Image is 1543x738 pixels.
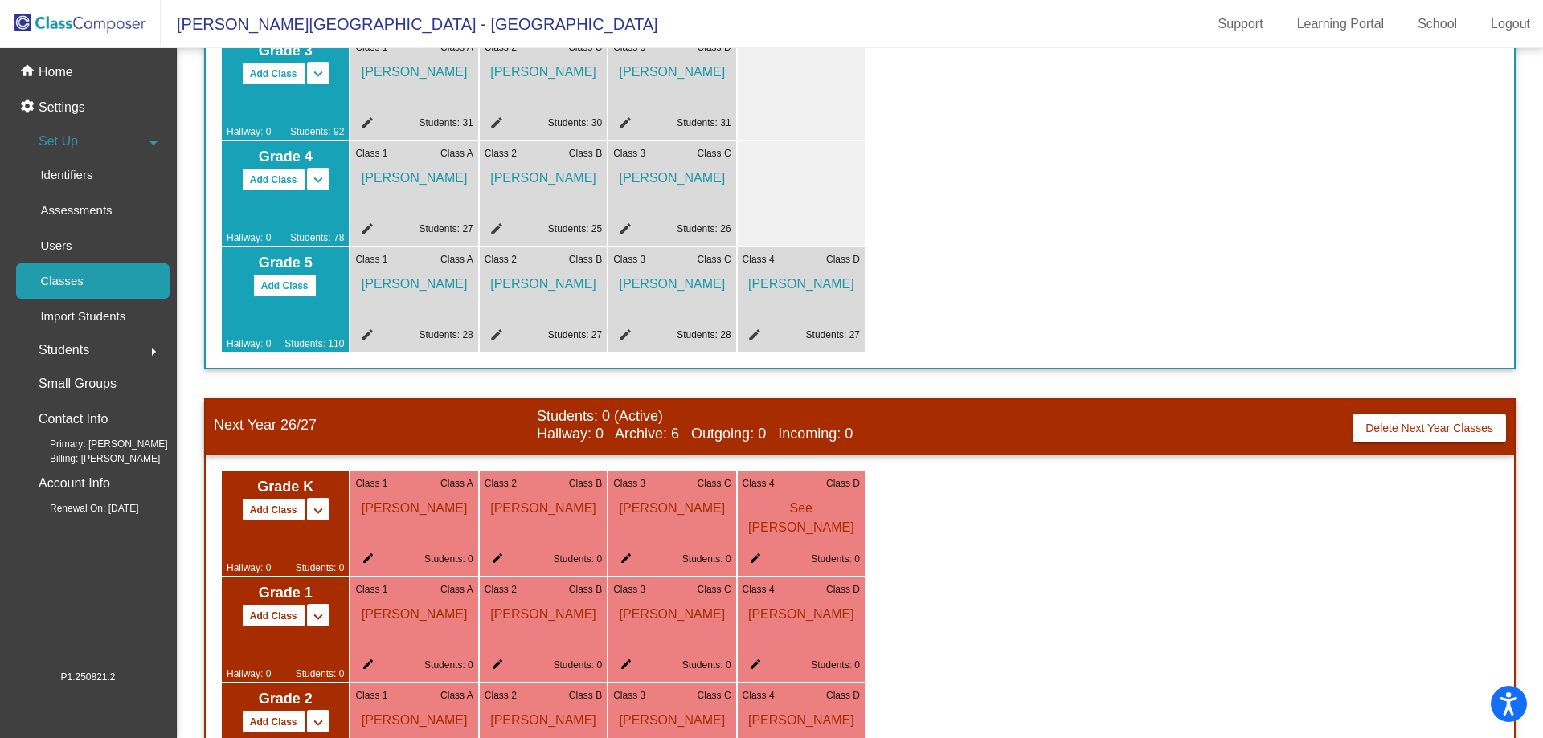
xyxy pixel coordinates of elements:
button: Delete Next Year Classes [1353,414,1506,442]
mat-icon: edit [743,552,762,571]
p: Home [39,63,73,82]
a: Students: 0 [682,553,731,565]
span: Students: 110 [284,336,344,351]
span: Grade K [227,476,344,498]
a: Students: 0 [424,659,473,671]
a: Students: 28 [419,329,473,340]
span: Hallway: 0 Archive: 6 Outgoing: 0 Incoming: 0 [537,426,1183,443]
mat-icon: edit [485,116,504,135]
span: Class 1 [355,688,387,703]
span: [PERSON_NAME] [743,267,860,294]
span: Class 4 [743,688,775,703]
span: Grade 4 [227,146,344,168]
span: Hallway: 0 [227,230,271,245]
a: Students: 27 [806,329,860,340]
span: Class D [826,252,860,267]
span: Class A [440,476,473,491]
mat-icon: edit [613,552,632,571]
mat-icon: keyboard_arrow_down [309,501,328,520]
a: Students: 28 [677,329,731,340]
span: Class 3 [613,476,645,491]
span: Class B [569,582,602,597]
span: [PERSON_NAME] [613,491,731,518]
span: Primary: [PERSON_NAME] [24,437,168,451]
mat-icon: edit [485,328,504,347]
span: Class D [826,582,860,597]
span: Class 4 [743,582,775,597]
span: Grade 1 [227,582,344,604]
span: Billing: [PERSON_NAME] [24,451,160,466]
mat-icon: edit [485,222,504,241]
mat-icon: edit [485,658,504,677]
mat-icon: edit [355,328,374,347]
span: [PERSON_NAME] [485,703,602,730]
p: Contact Info [39,408,108,430]
span: Class 1 [355,252,387,267]
span: [PERSON_NAME] [355,161,473,188]
p: Identifiers [40,165,92,185]
span: Class C [698,146,731,161]
span: Class 3 [613,146,645,161]
span: Class B [569,252,602,267]
span: See [PERSON_NAME] [743,491,860,537]
a: Students: 27 [419,223,473,234]
span: Class 3 [613,688,645,703]
span: Class A [440,146,473,161]
a: Students: 31 [677,117,731,128]
button: Add Class [242,710,305,733]
mat-icon: edit [485,552,504,571]
mat-icon: edit [355,116,374,135]
span: [PERSON_NAME] [613,703,731,730]
span: Class 2 [485,146,517,161]
a: Learning Portal [1284,11,1398,37]
span: Hallway: 0 [227,667,271,681]
span: Delete Next Year Classes [1365,422,1493,434]
span: Class 1 [355,582,387,597]
span: Class D [826,476,860,491]
a: Students: 0 [553,659,602,671]
mat-icon: keyboard_arrow_down [309,607,328,626]
a: Students: 25 [548,223,602,234]
span: Grade 3 [227,40,344,62]
mat-icon: arrow_drop_down [144,133,163,153]
span: Renewal On: [DATE] [24,501,138,516]
span: Class B [569,688,602,703]
mat-icon: edit [613,222,632,241]
span: Class 4 [743,252,775,267]
a: Students: 0 [553,553,602,565]
mat-icon: edit [355,552,374,571]
span: Class A [440,688,473,703]
span: [PERSON_NAME] [743,597,860,624]
span: Class 1 [355,146,387,161]
span: Class 2 [485,476,517,491]
mat-icon: edit [743,658,762,677]
span: [PERSON_NAME] [355,55,473,82]
span: Students: 92 [290,124,344,139]
span: [PERSON_NAME] [613,55,731,82]
span: Class C [698,252,731,267]
a: Support [1205,11,1276,37]
mat-icon: arrow_right [144,342,163,361]
mat-icon: keyboard_arrow_down [309,170,328,190]
span: Class 2 [485,688,517,703]
span: [PERSON_NAME] [485,55,602,82]
span: Class 3 [613,582,645,597]
mat-icon: edit [743,328,762,347]
span: [PERSON_NAME] [355,491,473,518]
span: [PERSON_NAME] [485,267,602,294]
mat-icon: keyboard_arrow_down [309,64,328,84]
span: [PERSON_NAME] [355,703,473,730]
span: [PERSON_NAME] [743,703,860,730]
span: Class 2 [485,582,517,597]
span: Hallway: 0 [227,124,271,139]
span: Hallway: 0 [227,336,271,351]
span: Class A [440,582,473,597]
mat-icon: home [19,63,39,82]
span: Class D [826,688,860,703]
mat-icon: edit [613,116,632,135]
span: Class B [569,476,602,491]
mat-icon: keyboard_arrow_down [309,713,328,732]
span: [PERSON_NAME] [485,597,602,624]
span: Class 3 [613,252,645,267]
mat-icon: settings [19,98,39,117]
